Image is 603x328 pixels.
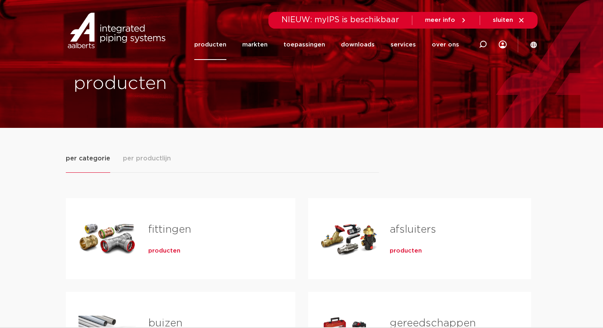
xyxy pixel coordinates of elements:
span: NIEUW: myIPS is beschikbaar [281,16,399,24]
a: services [391,29,416,60]
span: per productlijn [123,154,171,163]
h1: producten [74,71,298,96]
a: producten [194,29,226,60]
a: toepassingen [283,29,325,60]
a: over ons [432,29,459,60]
a: producten [390,247,422,255]
a: sluiten [493,17,525,24]
a: afsluiters [390,224,436,235]
span: per categorie [66,154,110,163]
a: fittingen [148,224,191,235]
a: markten [242,29,268,60]
span: meer info [425,17,455,23]
a: meer info [425,17,467,24]
a: downloads [341,29,375,60]
a: producten [148,247,180,255]
nav: Menu [194,29,459,60]
span: sluiten [493,17,513,23]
